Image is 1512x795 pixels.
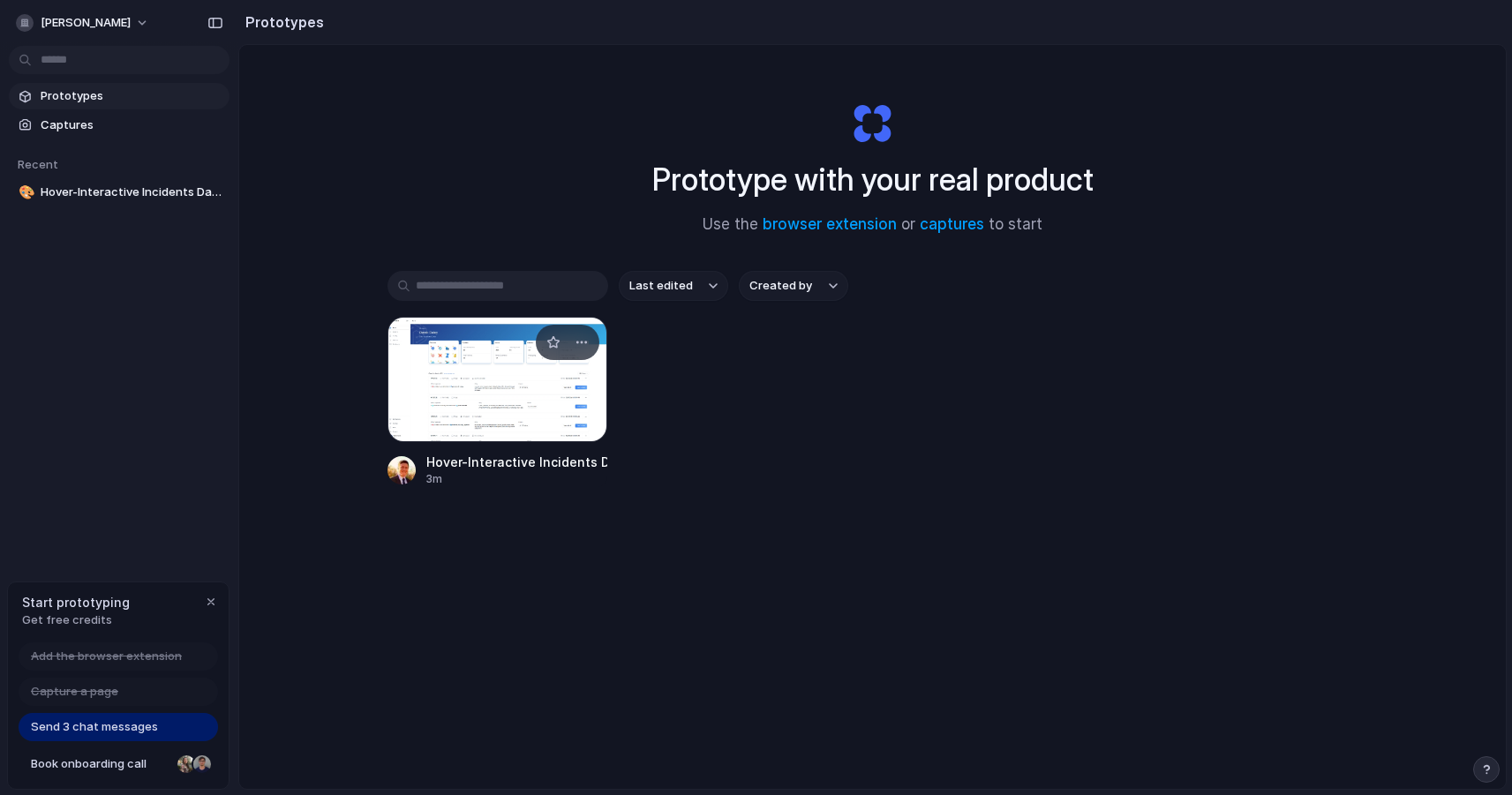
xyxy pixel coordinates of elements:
div: Christian Iacullo [192,754,213,775]
span: Hover-Interactive Incidents Dashboard [41,184,222,201]
span: Get free credits [22,611,130,629]
a: Hover-Interactive Incidents DashboardHover-Interactive Incidents Dashboard3m [387,317,608,487]
button: Last edited [619,271,728,301]
button: Created by [739,271,848,301]
div: Nicole Kubica [176,754,197,775]
a: captures [920,215,984,233]
div: 3m [426,471,608,487]
span: Captures [41,116,222,134]
span: Add the browser extension [31,648,182,665]
h1: Prototype with your real product [652,156,1094,203]
button: 🎨 [16,184,34,201]
span: Book onboarding call [31,755,170,773]
h2: Prototypes [238,11,324,33]
a: Book onboarding call [19,750,218,778]
div: Hover-Interactive Incidents Dashboard [426,453,608,471]
a: Captures [9,112,229,139]
span: [PERSON_NAME] [41,14,131,32]
a: browser extension [763,215,897,233]
span: Use the or to start [703,214,1042,236]
span: Send 3 chat messages [31,718,158,736]
a: 🎨Hover-Interactive Incidents Dashboard [9,179,229,206]
span: Prototypes [41,87,222,105]
span: Recent [18,157,58,171]
span: Last edited [629,277,693,295]
span: Start prototyping [22,593,130,611]
span: Capture a page [31,683,118,701]
span: Created by [749,277,812,295]
a: Prototypes [9,83,229,109]
button: [PERSON_NAME] [9,9,158,37]
div: 🎨 [19,183,31,203]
